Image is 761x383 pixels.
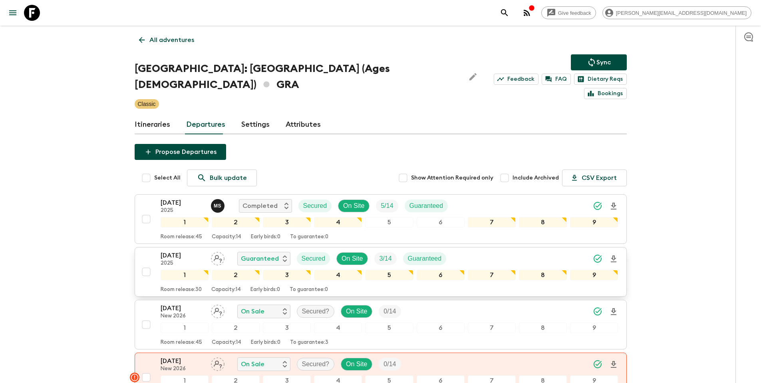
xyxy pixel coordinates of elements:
[211,201,226,208] span: Magda Sotiriadis
[494,74,538,85] a: Feedback
[408,254,442,263] p: Guaranteed
[212,339,241,346] p: Capacity: 14
[135,61,459,93] h1: [GEOGRAPHIC_DATA]: [GEOGRAPHIC_DATA] (Ages [DEMOGRAPHIC_DATA]) GRA
[336,252,368,265] div: On Site
[596,58,611,67] p: Sync
[135,247,627,297] button: [DATE]2025Assign pack leaderGuaranteedSecuredOn SiteTrip FillGuaranteed123456789Room release:30Ca...
[570,217,618,227] div: 9
[381,201,393,211] p: 5 / 14
[343,201,364,211] p: On Site
[161,366,205,372] p: New 2026
[338,199,370,212] div: On Site
[593,254,602,263] svg: Synced Successfully
[250,287,280,293] p: Early birds: 0
[562,170,627,186] button: CSV Export
[210,173,247,183] p: Bulk update
[365,270,413,280] div: 5
[212,270,260,280] div: 2
[342,254,363,263] p: On Site
[161,207,205,214] p: 2025
[297,252,330,265] div: Secured
[417,323,465,333] div: 6
[161,323,209,333] div: 1
[241,254,279,263] p: Guaranteed
[297,305,335,318] div: Secured?
[602,6,751,19] div: [PERSON_NAME][EMAIL_ADDRESS][DOMAIN_NAME]
[574,74,627,85] a: Dietary Reqs
[519,323,567,333] div: 8
[290,234,328,240] p: To guarantee: 0
[570,270,618,280] div: 9
[149,35,194,45] p: All adventures
[242,201,278,211] p: Completed
[241,359,264,369] p: On Sale
[593,201,602,211] svg: Synced Successfully
[5,5,21,21] button: menu
[571,54,627,70] button: Sync adventure departures to the booking engine
[365,217,413,227] div: 5
[212,323,260,333] div: 2
[161,260,205,267] p: 2025
[346,307,367,316] p: On Site
[468,217,516,227] div: 7
[584,88,627,99] a: Bookings
[135,194,627,244] button: [DATE]2025Magda SotiriadisCompletedSecuredOn SiteTrip FillGuaranteed123456789Room release:45Capac...
[411,174,493,182] span: Show Attention Required only
[161,251,205,260] p: [DATE]
[290,339,328,346] p: To guarantee: 3
[161,313,205,319] p: New 2026
[519,217,567,227] div: 8
[138,100,156,108] p: Classic
[542,74,571,85] a: FAQ
[593,307,602,316] svg: Synced Successfully
[609,360,618,369] svg: Download Onboarding
[161,234,202,240] p: Room release: 45
[286,115,321,134] a: Attributes
[314,217,362,227] div: 4
[465,61,481,93] button: Edit Adventure Title
[211,360,225,366] span: Assign pack leader
[186,115,225,134] a: Departures
[135,115,170,134] a: Itineraries
[211,287,241,293] p: Capacity: 14
[161,356,205,366] p: [DATE]
[251,339,280,346] p: Early birds: 0
[263,323,311,333] div: 3
[409,201,443,211] p: Guaranteed
[161,198,205,207] p: [DATE]
[290,287,328,293] p: To guarantee: 0
[251,234,280,240] p: Early birds: 0
[161,270,209,280] div: 1
[341,358,372,371] div: On Site
[135,300,627,349] button: [DATE]New 2026Assign pack leaderOn SaleSecured?On SiteTrip Fill123456789Room release:45Capacity:1...
[379,358,401,371] div: Trip Fill
[612,10,751,16] span: [PERSON_NAME][EMAIL_ADDRESS][DOMAIN_NAME]
[383,359,396,369] p: 0 / 14
[468,323,516,333] div: 7
[211,307,225,313] span: Assign pack leader
[314,270,362,280] div: 4
[135,32,199,48] a: All adventures
[541,6,596,19] a: Give feedback
[298,199,332,212] div: Secured
[570,323,618,333] div: 9
[341,305,372,318] div: On Site
[417,217,465,227] div: 6
[593,359,602,369] svg: Synced Successfully
[497,5,513,21] button: search adventures
[212,234,241,240] p: Capacity: 14
[417,270,465,280] div: 6
[383,307,396,316] p: 0 / 14
[513,174,559,182] span: Include Archived
[468,270,516,280] div: 7
[154,174,181,182] span: Select All
[303,201,327,211] p: Secured
[519,270,567,280] div: 8
[609,201,618,211] svg: Download Onboarding
[314,323,362,333] div: 4
[161,217,209,227] div: 1
[376,199,398,212] div: Trip Fill
[609,307,618,317] svg: Download Onboarding
[263,217,311,227] div: 3
[187,170,257,186] a: Bulk update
